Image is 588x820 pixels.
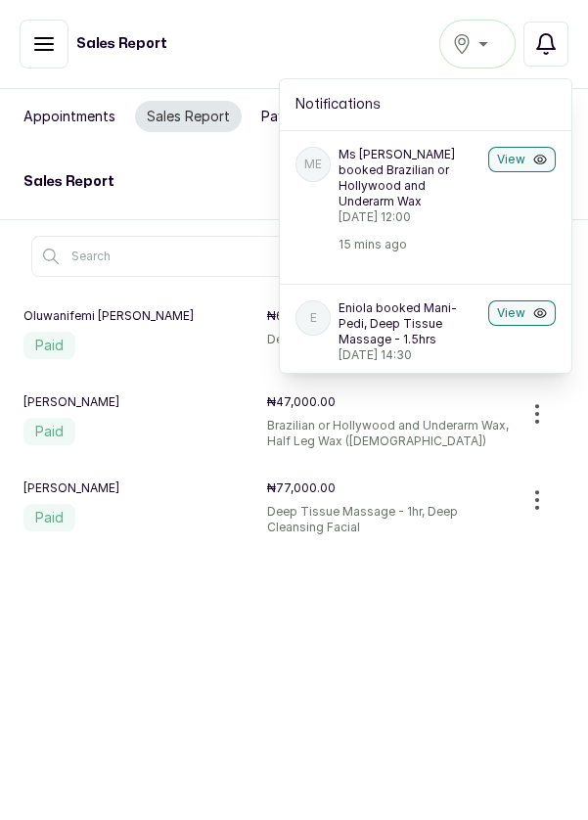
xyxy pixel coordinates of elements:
p: [DATE] 12:00 [339,209,480,225]
button: Appointments [12,101,127,132]
label: Paid [23,504,75,531]
h1: Sales Report [76,34,167,54]
p: Brazilian or Hollywood and Underarm Wax, Half Leg Wax ([DEMOGRAPHIC_DATA]) [267,418,511,449]
p: 15 mins ago [339,237,480,252]
p: Oluwanifemi [PERSON_NAME] [23,308,267,324]
button: View [488,147,556,172]
p: [DATE] 14:30 [339,347,480,363]
button: Payment Transactions [249,101,418,132]
p: ME [304,157,322,172]
button: Sales Report [135,101,242,132]
p: Eniola booked Mani-Pedi, Deep Tissue Massage - 1.5hrs [339,300,480,347]
p: Deep Tissue Massage - 1hr, Mani-Pedi [267,332,511,363]
p: Deep Tissue Massage - 1hr, Deep Cleansing Facial [267,504,511,535]
h2: Notifications [295,95,556,114]
p: ₦47,000.00 [267,394,511,410]
label: Paid [23,332,75,359]
h1: Sales Report [23,172,114,192]
button: View [488,300,556,326]
input: Search [31,236,346,277]
label: Paid [23,418,75,445]
p: Ms [PERSON_NAME] booked Brazilian or Hollywood and Underarm Wax [339,147,480,209]
p: ₦77,000.00 [267,480,511,496]
p: ₦60,500.00 [267,308,511,324]
p: [PERSON_NAME] [23,480,267,496]
p: [PERSON_NAME] [23,394,267,410]
p: E [310,310,317,326]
